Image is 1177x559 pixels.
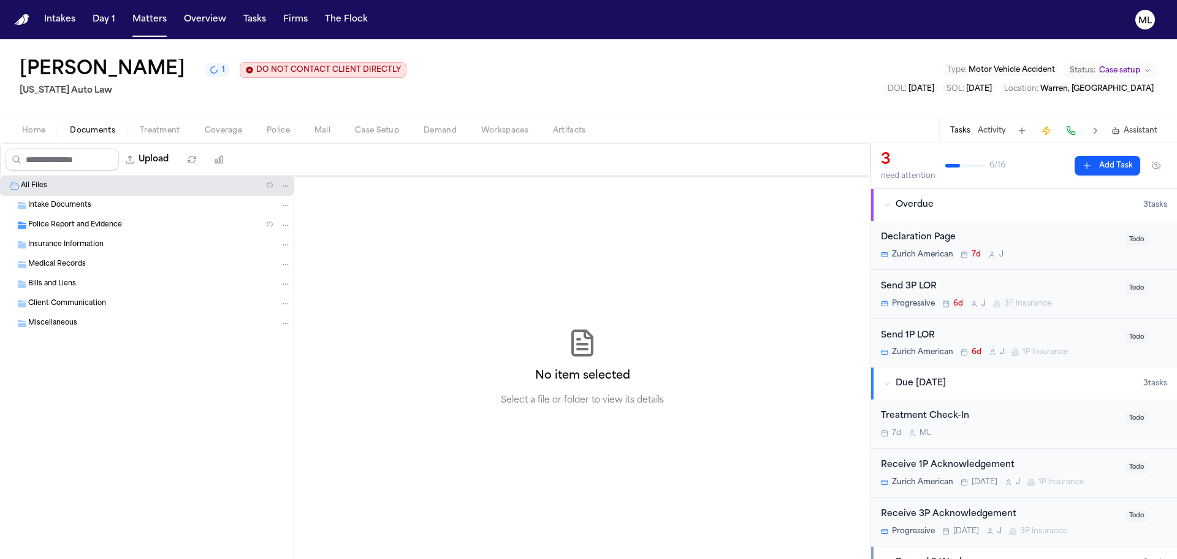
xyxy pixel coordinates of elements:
span: Todo [1126,461,1148,473]
button: Day 1 [88,9,120,31]
div: Receive 1P Acknowledgement [881,458,1118,472]
button: Change status from Case setup [1064,63,1157,78]
span: Bills and Liens [28,279,76,290]
span: Artifacts [553,126,586,136]
span: ( 1 ) [267,182,273,189]
button: Create Immediate Task [1038,122,1055,139]
span: Police Report and Evidence [28,220,122,231]
div: need attention [881,171,935,181]
span: Status: [1070,66,1095,75]
button: Edit DOL: 2025-07-16 [884,83,938,95]
button: Edit SOL: 2028-07-16 [943,83,996,95]
button: Edit client contact restriction [240,62,406,78]
button: Activity [978,126,1006,136]
span: Warren, [GEOGRAPHIC_DATA] [1040,85,1154,93]
span: Todo [1126,234,1148,245]
span: 7d [972,250,981,260]
span: Zurich American [892,250,953,260]
span: Medical Records [28,260,86,270]
div: Open task: Declaration Page [871,221,1177,270]
span: Mail [314,126,330,136]
span: Todo [1126,412,1148,424]
div: Open task: Receive 3P Acknowledgement [871,498,1177,546]
span: Zurich American [892,477,953,487]
button: Edit matter name [20,59,185,81]
button: Tasks [238,9,271,31]
span: Location : [1004,85,1038,93]
span: 3P Insurance [1004,299,1051,309]
span: 1 [222,65,225,75]
span: Home [22,126,45,136]
span: J [999,250,1004,260]
button: Add Task [1013,122,1030,139]
h2: [US_STATE] Auto Law [20,83,406,98]
div: Send 1P LOR [881,329,1118,343]
span: 6 / 16 [989,161,1005,171]
span: Motor Vehicle Accident [969,66,1055,74]
span: Case Setup [355,126,399,136]
span: Miscellaneous [28,318,77,329]
span: Case setup [1099,66,1140,75]
span: Todo [1126,282,1148,294]
button: Overview [179,9,231,31]
button: Tasks [950,126,970,136]
button: Firms [278,9,313,31]
span: Coverage [205,126,242,136]
span: Workspaces [481,126,528,136]
button: Matters [128,9,172,31]
span: DO NOT CONTACT CLIENT DIRECTLY [256,65,401,75]
span: 6d [972,347,981,357]
span: 3 task s [1143,379,1167,388]
button: Edit Type: Motor Vehicle Accident [943,64,1059,76]
button: 1 active task [205,63,230,77]
p: Select a file or folder to view its details [501,395,664,407]
input: Search files [6,148,119,171]
div: Send 3P LOR [881,280,1118,294]
button: Edit Location: Warren, MI [1000,83,1157,95]
span: 7d [892,428,901,438]
span: Type : [947,66,967,74]
button: Due [DATE]3tasks [871,368,1177,399]
span: M L [920,428,931,438]
span: 1P Insurance [1038,477,1084,487]
span: Overdue [896,199,934,211]
div: 3 [881,150,935,170]
button: Assistant [1111,126,1157,136]
h1: [PERSON_NAME] [20,59,185,81]
span: 6d [953,299,963,309]
button: Upload [119,148,176,171]
span: Todo [1126,510,1148,522]
span: 1P Insurance [1023,347,1068,357]
span: Intake Documents [28,201,91,211]
button: The Flock [320,9,373,31]
button: Hide completed tasks (⌘⇧H) [1145,156,1167,175]
button: Overdue3tasks [871,189,1177,221]
span: [DATE] [966,85,992,93]
div: Declaration Page [881,231,1118,245]
span: All Files [21,181,47,191]
span: Due [DATE] [896,377,946,390]
span: 3 task s [1143,200,1167,210]
span: J [1000,347,1004,357]
div: Open task: Send 3P LOR [871,270,1177,319]
span: Assistant [1124,126,1157,136]
div: Open task: Treatment Check-In [871,399,1177,449]
span: [DATE] [953,526,979,536]
span: Demand [424,126,457,136]
img: Finch Logo [15,14,29,26]
span: ( 1 ) [267,222,273,228]
span: SOL : [947,85,964,93]
span: Progressive [892,299,935,309]
span: Client Communication [28,299,106,309]
span: Documents [70,126,115,136]
span: Todo [1126,331,1148,343]
button: Intakes [39,9,80,31]
button: Make a Call [1062,122,1080,139]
